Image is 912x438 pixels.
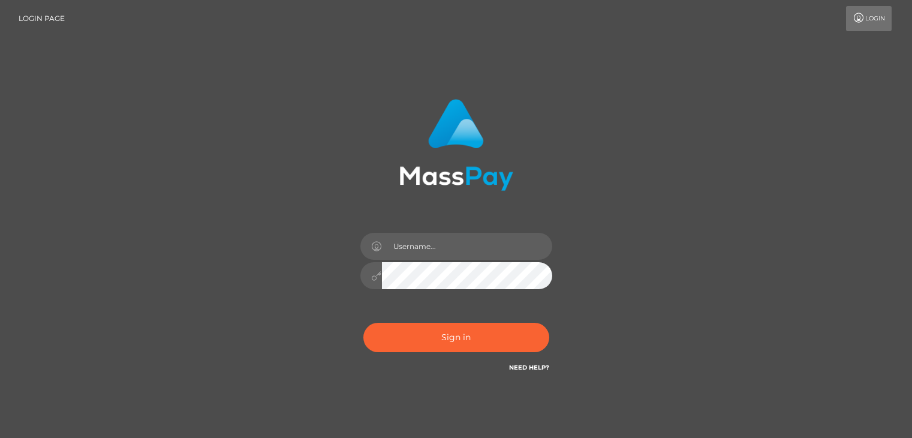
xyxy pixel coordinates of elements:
[399,99,513,191] img: MassPay Login
[363,323,549,352] button: Sign in
[846,6,892,31] a: Login
[382,233,552,260] input: Username...
[19,6,65,31] a: Login Page
[509,364,549,371] a: Need Help?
